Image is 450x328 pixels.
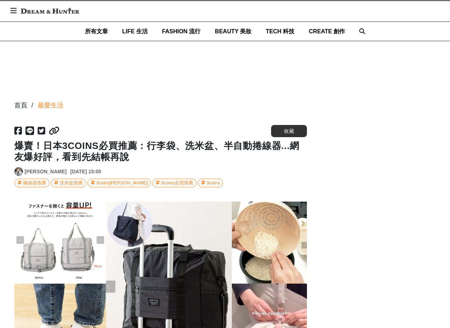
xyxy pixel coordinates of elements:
div: 3coins[PERSON_NAME] [96,179,148,187]
a: Avatar [14,167,23,176]
img: Avatar [15,168,23,175]
span: 所有文章 [85,28,108,34]
span: LIFE 生活 [122,28,148,34]
a: TECH 科技 [266,22,294,41]
span: BEAUTY 美妝 [215,28,251,34]
a: 3coins必買推薦 [152,179,196,187]
a: 捲線器推薦 [14,179,49,187]
a: BEAUTY 美妝 [215,22,251,41]
a: LIFE 生活 [122,22,148,41]
div: 3coins [207,179,220,187]
a: [PERSON_NAME] [25,168,67,175]
img: Dream & Hunter [17,4,83,17]
a: 3coins [198,179,223,187]
div: 3coins必買推薦 [161,179,193,187]
button: 收藏 [271,125,307,137]
span: CREATE 創作 [309,28,345,34]
a: 洗米盆推薦 [51,179,86,187]
div: 洗米盆推薦 [60,179,83,187]
div: [DATE] 15:00 [70,168,101,175]
a: 所有文章 [85,22,108,41]
a: 最愛生活 [38,101,63,110]
a: FASHION 流行 [162,22,201,41]
div: 首頁 [14,101,27,110]
span: FASHION 流行 [162,28,201,34]
span: TECH 科技 [266,28,294,34]
a: CREATE 創作 [309,22,345,41]
a: 3coins[PERSON_NAME] [87,179,151,187]
h1: 爆賣！日本3COINS必買推薦：行李袋、洗米盆、半自動捲線器...網友爆好評，看到先結帳再說 [14,140,307,163]
div: 捲線器推薦 [23,179,46,187]
div: / [32,101,33,110]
